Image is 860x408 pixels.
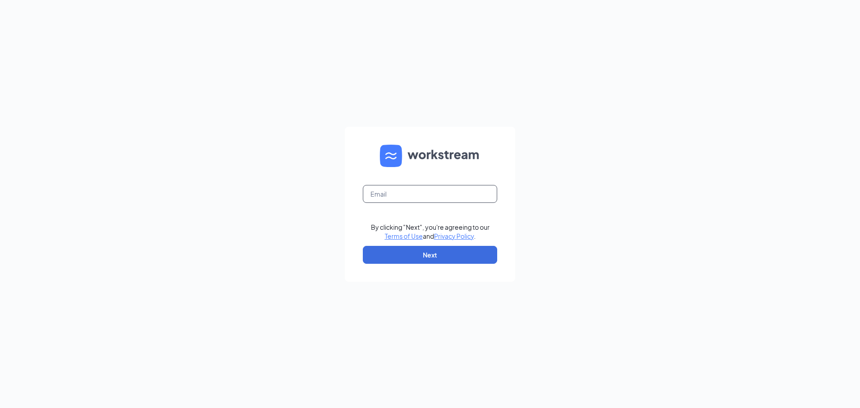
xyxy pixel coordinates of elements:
[380,145,480,167] img: WS logo and Workstream text
[363,246,497,264] button: Next
[363,185,497,203] input: Email
[385,232,423,240] a: Terms of Use
[434,232,474,240] a: Privacy Policy
[371,223,490,241] div: By clicking "Next", you're agreeing to our and .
